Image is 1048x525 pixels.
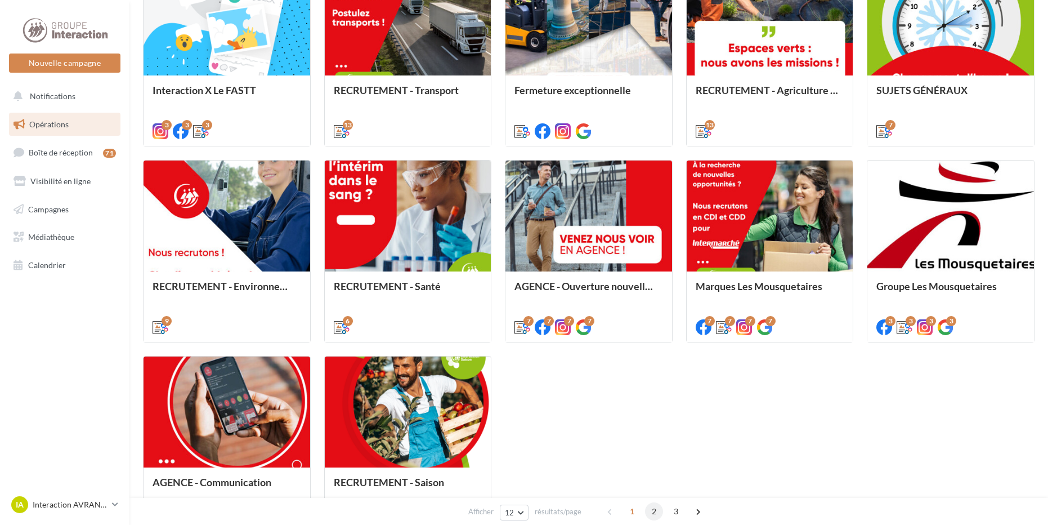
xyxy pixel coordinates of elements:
[623,502,641,520] span: 1
[645,502,663,520] span: 2
[705,316,715,326] div: 7
[505,508,514,517] span: 12
[500,505,529,520] button: 12
[343,120,353,130] div: 13
[334,84,482,107] div: RECRUTEMENT - Transport
[343,316,353,326] div: 6
[334,281,482,303] div: RECRUTEMENT - Santé
[162,316,172,326] div: 9
[29,119,69,129] span: Opérations
[16,499,24,510] span: IA
[667,502,685,520] span: 3
[162,120,172,130] div: 3
[103,149,116,158] div: 71
[30,176,91,186] span: Visibilité en ligne
[745,316,755,326] div: 7
[725,316,735,326] div: 7
[535,506,581,517] span: résultats/page
[7,140,123,164] a: Boîte de réception71
[153,281,301,303] div: RECRUTEMENT - Environnement
[926,316,936,326] div: 3
[564,316,574,326] div: 7
[705,120,715,130] div: 13
[876,84,1025,107] div: SUJETS GÉNÉRAUX
[153,477,301,499] div: AGENCE - Communication
[514,281,663,303] div: AGENCE - Ouverture nouvelle agence
[7,84,118,108] button: Notifications
[7,225,123,249] a: Médiathèque
[30,91,75,101] span: Notifications
[7,253,123,277] a: Calendrier
[544,316,554,326] div: 7
[696,84,844,107] div: RECRUTEMENT - Agriculture / Espaces verts
[885,120,895,130] div: 7
[28,204,69,213] span: Campagnes
[946,316,956,326] div: 3
[885,316,895,326] div: 3
[9,494,120,515] a: IA Interaction AVRANCHES
[468,506,494,517] span: Afficher
[9,54,120,73] button: Nouvelle campagne
[29,148,93,157] span: Boîte de réception
[182,120,192,130] div: 3
[7,170,123,193] a: Visibilité en ligne
[7,113,123,136] a: Opérations
[334,477,482,499] div: RECRUTEMENT - Saison
[33,499,108,510] p: Interaction AVRANCHES
[28,260,66,270] span: Calendrier
[584,316,594,326] div: 7
[906,316,916,326] div: 3
[202,120,212,130] div: 3
[28,232,74,242] span: Médiathèque
[765,316,776,326] div: 7
[696,281,844,303] div: Marques Les Mousquetaires
[876,281,1025,303] div: Groupe Les Mousquetaires
[514,84,663,107] div: Fermeture exceptionnelle
[523,316,534,326] div: 7
[7,198,123,221] a: Campagnes
[153,84,301,107] div: Interaction X Le FASTT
